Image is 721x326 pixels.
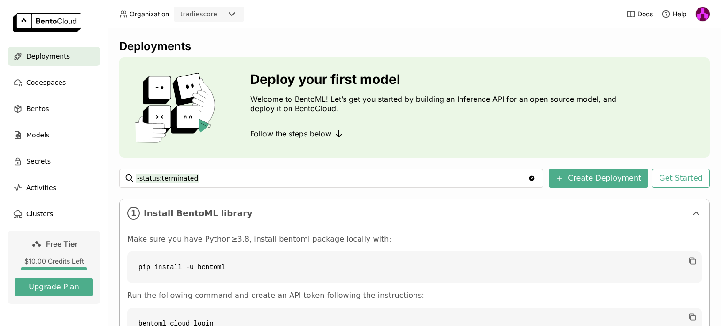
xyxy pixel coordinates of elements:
[8,178,100,197] a: Activities
[673,10,687,18] span: Help
[637,10,653,18] span: Docs
[15,278,93,296] button: Upgrade Plan
[26,103,49,114] span: Bentos
[8,47,100,66] a: Deployments
[26,77,66,88] span: Codespaces
[8,152,100,171] a: Secrets
[119,39,710,53] div: Deployments
[8,231,100,304] a: Free Tier$10.00 Credits LeftUpgrade Plan
[26,182,56,193] span: Activities
[661,9,687,19] div: Help
[8,126,100,144] a: Models
[652,169,710,188] button: Get Started
[250,129,331,138] span: Follow the steps below
[130,10,169,18] span: Organization
[127,72,228,143] img: cover onboarding
[180,9,217,19] div: tradiescore
[528,174,536,182] svg: Clear value
[127,235,702,244] p: Make sure you have Python≥3.8, install bentoml package locally with:
[26,51,70,62] span: Deployments
[15,257,93,265] div: $10.00 Credits Left
[13,13,81,32] img: logo
[127,251,702,283] code: pip install -U bentoml
[218,10,219,19] input: Selected tradiescore.
[250,94,621,113] p: Welcome to BentoML! Let’s get you started by building an Inference API for an open source model, ...
[8,73,100,92] a: Codespaces
[8,99,100,118] a: Bentos
[136,171,528,186] input: Search
[120,199,709,227] div: 1Install BentoML library
[549,169,648,188] button: Create Deployment
[26,129,49,141] span: Models
[26,156,51,167] span: Secrets
[127,291,702,300] p: Run the following command and create an API token following the instructions:
[26,208,53,220] span: Clusters
[250,72,621,87] h3: Deploy your first model
[144,208,687,219] span: Install BentoML library
[8,205,100,223] a: Clusters
[127,207,140,220] i: 1
[46,239,77,249] span: Free Tier
[626,9,653,19] a: Docs
[696,7,710,21] img: Quang Le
